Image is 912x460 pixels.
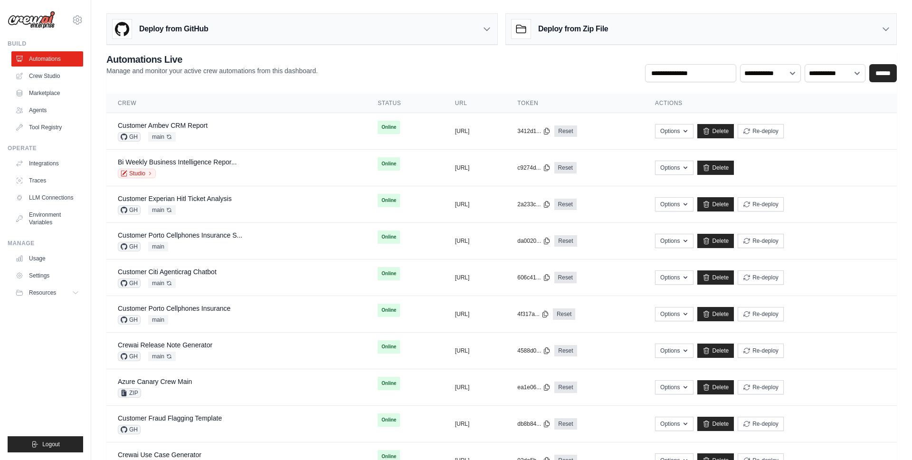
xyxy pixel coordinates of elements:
a: Bi Weekly Business Intelligence Repor... [118,158,237,166]
button: 606c41... [517,274,550,281]
a: Reset [554,125,577,137]
span: GH [118,315,141,325]
p: Manage and monitor your active crew automations from this dashboard. [106,66,318,76]
div: Chat Widget [864,414,912,460]
a: Traces [11,173,83,188]
button: da0020... [517,237,551,245]
a: Delete [697,307,734,321]
a: Delete [697,124,734,138]
a: Settings [11,268,83,283]
a: Environment Variables [11,207,83,230]
button: c9274d... [517,164,550,172]
span: Online [378,340,400,354]
a: Delete [697,380,734,394]
span: Online [378,194,400,207]
span: ZIP [118,388,141,398]
button: 4588d0... [517,347,551,355]
span: GH [118,132,141,142]
a: Customer Ambev CRM Report [118,122,208,129]
button: ea1e06... [517,383,551,391]
th: URL [444,94,506,113]
button: Options [655,234,693,248]
a: Delete [697,161,734,175]
img: Logo [8,11,55,29]
a: Tool Registry [11,120,83,135]
button: Logout [8,436,83,452]
a: LLM Connections [11,190,83,205]
a: Delete [697,270,734,285]
a: Delete [697,197,734,211]
div: Manage [8,240,83,247]
button: Options [655,344,693,358]
span: Online [378,267,400,280]
span: main [148,352,176,361]
a: Marketplace [11,86,83,101]
button: Options [655,380,693,394]
span: GH [118,425,141,434]
span: main [148,315,168,325]
a: Crewai Use Case Generator [118,451,201,459]
h3: Deploy from GitHub [139,23,208,35]
button: Options [655,270,693,285]
h3: Deploy from Zip File [538,23,608,35]
a: Reset [554,272,577,283]
a: Reset [554,199,577,210]
span: main [148,242,168,251]
a: Reset [554,345,577,356]
th: Token [506,94,644,113]
button: Options [655,197,693,211]
button: Re-deploy [738,307,784,321]
span: Online [378,413,400,427]
span: main [148,278,176,288]
th: Status [366,94,443,113]
span: main [148,132,176,142]
button: Re-deploy [738,197,784,211]
span: GH [118,278,141,288]
a: Customer Porto Cellphones Insurance [118,305,230,312]
button: Re-deploy [738,344,784,358]
button: Re-deploy [738,270,784,285]
a: Delete [697,234,734,248]
a: Integrations [11,156,83,171]
a: Customer Experian Hitl Ticket Analysis [118,195,232,202]
th: Crew [106,94,366,113]
button: Re-deploy [738,380,784,394]
a: Agents [11,103,83,118]
a: Reset [554,418,577,430]
span: GH [118,242,141,251]
span: GH [118,205,141,215]
span: Online [378,377,400,390]
button: Re-deploy [738,417,784,431]
span: Online [378,304,400,317]
button: 4f317a... [517,310,549,318]
a: Reset [554,162,577,173]
a: Customer Porto Cellphones Insurance S... [118,231,242,239]
a: Delete [697,344,734,358]
button: 2a233c... [517,201,550,208]
th: Actions [644,94,897,113]
img: GitHub Logo [113,19,132,38]
a: Customer Citi Agenticrag Chatbot [118,268,217,276]
a: Delete [697,417,734,431]
span: Online [378,230,400,244]
a: Usage [11,251,83,266]
button: Options [655,124,693,138]
button: Options [655,307,693,321]
button: 3412d1... [517,127,551,135]
div: Build [8,40,83,48]
a: Customer Fraud Flagging Template [118,414,222,422]
button: Re-deploy [738,124,784,138]
button: Resources [11,285,83,300]
a: Automations [11,51,83,67]
div: Operate [8,144,83,152]
h2: Automations Live [106,53,318,66]
a: Studio [118,169,156,178]
span: Resources [29,289,56,297]
span: Online [378,121,400,134]
a: Crewai Release Note Generator [118,341,212,349]
button: Options [655,417,693,431]
button: Options [655,161,693,175]
span: main [148,205,176,215]
span: GH [118,352,141,361]
a: Reset [554,235,577,247]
